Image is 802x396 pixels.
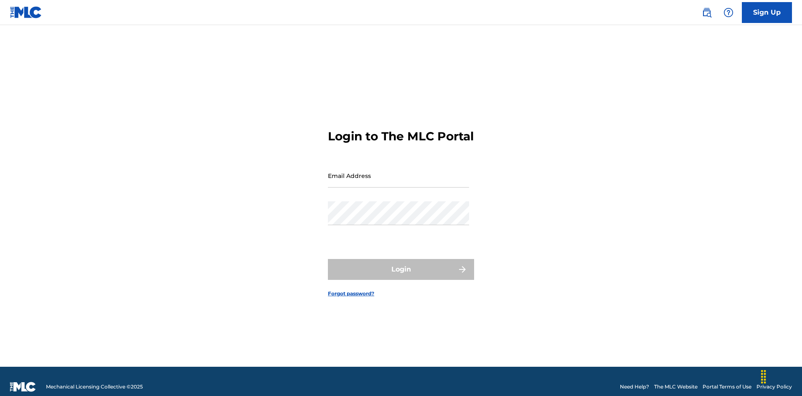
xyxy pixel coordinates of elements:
span: Mechanical Licensing Collective © 2025 [46,383,143,391]
h3: Login to The MLC Portal [328,129,474,144]
a: Portal Terms of Use [703,383,751,391]
img: logo [10,382,36,392]
iframe: Chat Widget [760,356,802,396]
a: Privacy Policy [756,383,792,391]
a: Need Help? [620,383,649,391]
div: Drag [757,364,770,389]
div: Help [720,4,737,21]
a: Sign Up [742,2,792,23]
img: help [723,8,733,18]
img: search [702,8,712,18]
a: Public Search [698,4,715,21]
a: The MLC Website [654,383,698,391]
a: Forgot password? [328,290,374,297]
img: MLC Logo [10,6,42,18]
